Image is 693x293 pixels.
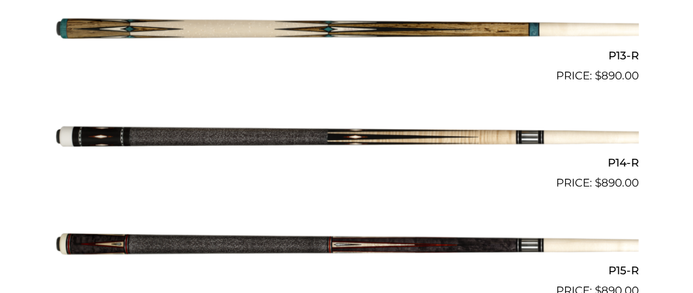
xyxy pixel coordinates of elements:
[595,176,639,188] bdi: 890.00
[595,68,639,81] bdi: 890.00
[595,68,601,81] span: $
[55,89,639,191] a: P14-R $890.00
[595,176,601,188] span: $
[55,196,639,293] img: P15-R
[55,89,639,186] img: P14-R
